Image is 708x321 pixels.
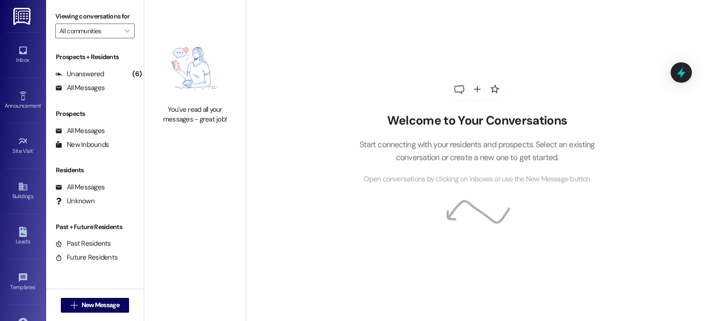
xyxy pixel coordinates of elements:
a: Templates • [5,270,41,295]
div: (6) [130,67,144,81]
div: Prospects + Residents [46,52,144,62]
span: New Message [82,300,119,310]
span: Open conversations by clicking on inboxes or use the New Message button [364,174,590,185]
div: Unknown [55,196,94,206]
div: All Messages [55,83,105,93]
img: ResiDesk Logo [13,8,32,25]
i:  [71,302,77,309]
input: All communities [59,24,120,38]
span: • [41,101,42,108]
a: Leads [5,224,41,249]
a: Site Visit • [5,133,41,158]
img: empty-state [154,36,236,100]
div: All Messages [55,126,105,136]
div: You've read all your messages - great job! [154,105,236,125]
span: • [35,283,37,289]
div: Past + Future Residents [46,222,144,232]
div: All Messages [55,182,105,192]
div: Unanswered [55,69,104,79]
div: New Inbounds [55,140,109,150]
a: Inbox [5,42,41,67]
div: Past Residents [55,239,111,248]
div: Future Residents [55,253,118,262]
p: Start connecting with your residents and prospects. Select an existing conversation or create a n... [345,138,609,164]
span: • [33,146,35,153]
i:  [124,27,130,35]
a: Buildings [5,179,41,204]
button: New Message [61,298,129,313]
div: Prospects [46,109,144,119]
label: Viewing conversations for [55,9,135,24]
h2: Welcome to Your Conversations [345,114,609,128]
div: Residents [46,165,144,175]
